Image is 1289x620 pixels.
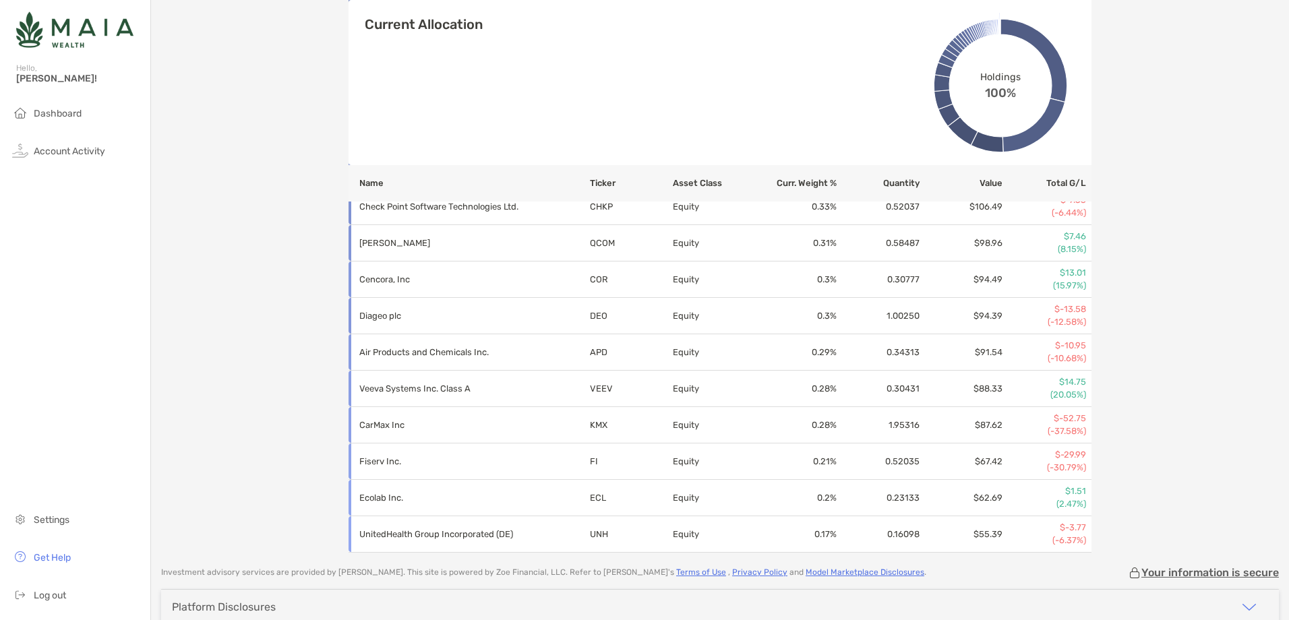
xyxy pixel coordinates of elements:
td: 0.52037 [837,189,920,225]
td: 0.21 % [755,443,838,480]
p: (-37.58%) [1004,425,1086,437]
td: 0.58487 [837,225,920,261]
p: Ecolab Inc. [359,489,548,506]
td: Equity [672,407,755,443]
td: Equity [672,334,755,371]
p: (2.47%) [1004,498,1086,510]
th: Curr. Weight % [755,165,838,201]
th: Value [920,165,1003,201]
td: 0.29 % [755,334,838,371]
a: Terms of Use [676,567,726,577]
td: 0.3 % [755,261,838,298]
td: 0.28 % [755,371,838,407]
td: APD [589,334,672,371]
td: Equity [672,189,755,225]
th: Asset Class [672,165,755,201]
p: $-3.77 [1004,522,1086,534]
div: Platform Disclosures [172,600,276,613]
td: ECL [589,480,672,516]
td: 0.28 % [755,407,838,443]
p: Check Point Software Technologies Ltd. [359,198,548,215]
td: 0.33 % [755,189,838,225]
td: Equity [672,443,755,480]
p: Air Products and Chemicals Inc. [359,344,548,361]
th: Quantity [837,165,920,201]
h4: Current Allocation [365,16,483,32]
td: $98.96 [920,225,1003,261]
td: $55.39 [920,516,1003,553]
td: CHKP [589,189,672,225]
td: FI [589,443,672,480]
p: $1.51 [1004,485,1086,497]
img: get-help icon [12,549,28,565]
td: 0.30431 [837,371,920,407]
td: DEO [589,298,672,334]
span: Holdings [980,71,1020,82]
td: QCOM [589,225,672,261]
p: Your information is secure [1141,566,1279,579]
p: (-6.37%) [1004,534,1086,547]
td: $106.49 [920,189,1003,225]
p: $7.46 [1004,230,1086,243]
p: $14.75 [1004,376,1086,388]
td: Equity [672,480,755,516]
p: $-52.75 [1004,412,1086,425]
p: $-29.99 [1004,449,1086,461]
td: 0.17 % [755,516,838,553]
td: KMX [589,407,672,443]
td: 0.31 % [755,225,838,261]
td: $87.62 [920,407,1003,443]
p: (8.15%) [1004,243,1086,255]
img: activity icon [12,142,28,158]
td: VEEV [589,371,672,407]
p: QUALCOMM Incorporated [359,235,548,251]
img: logout icon [12,586,28,602]
p: (20.05%) [1004,389,1086,401]
th: Ticker [589,165,672,201]
span: Account Activity [34,146,105,157]
td: $94.49 [920,261,1003,298]
img: icon arrow [1241,599,1257,615]
img: settings icon [12,511,28,527]
td: $91.54 [920,334,1003,371]
td: $94.39 [920,298,1003,334]
td: $62.69 [920,480,1003,516]
td: Equity [672,298,755,334]
p: CarMax Inc [359,416,548,433]
p: Investment advisory services are provided by [PERSON_NAME] . This site is powered by Zoe Financia... [161,567,926,578]
td: COR [589,261,672,298]
td: 0.2 % [755,480,838,516]
td: Equity [672,516,755,553]
p: Fiserv Inc. [359,453,548,470]
td: Equity [672,371,755,407]
td: 0.16098 [837,516,920,553]
td: 0.30777 [837,261,920,298]
span: Settings [34,514,69,526]
td: 0.52035 [837,443,920,480]
img: household icon [12,104,28,121]
p: (-10.68%) [1004,352,1086,365]
p: $13.01 [1004,267,1086,279]
td: $88.33 [920,371,1003,407]
span: Dashboard [34,108,82,119]
span: 100% [985,83,1016,100]
p: Diageo plc [359,307,548,324]
td: Equity [672,261,755,298]
span: Get Help [34,552,71,563]
p: UnitedHealth Group Incorporated (DE) [359,526,548,542]
img: Zoe Logo [16,5,133,54]
p: (15.97%) [1004,280,1086,292]
p: $-13.58 [1004,303,1086,315]
a: Model Marketplace Disclosures [806,567,924,577]
td: Equity [672,225,755,261]
p: Cencora, Inc [359,271,548,288]
span: [PERSON_NAME]! [16,73,142,84]
p: (-30.79%) [1004,462,1086,474]
th: Total G/L [1003,165,1091,201]
td: 0.34313 [837,334,920,371]
td: $67.42 [920,443,1003,480]
a: Privacy Policy [732,567,787,577]
p: (-6.44%) [1004,207,1086,219]
p: (-12.58%) [1004,316,1086,328]
td: 1.00250 [837,298,920,334]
